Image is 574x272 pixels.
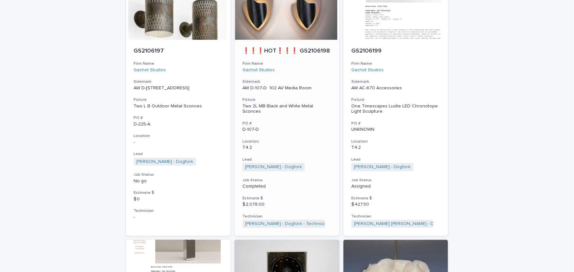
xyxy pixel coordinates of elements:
a: [PERSON_NAME] - Dogfork [137,159,193,165]
h3: Fixture [242,97,332,102]
p: Completed [242,184,332,189]
p: AW D-107-D 102 AV Media Room [242,85,332,91]
a: Gachot Studios [351,67,384,73]
p: AW D-[STREET_ADDRESS] [134,85,223,91]
h3: Estimate $ [242,196,332,201]
a: Gachot Studios [134,67,166,73]
h3: Lead [351,157,440,162]
p: T4.2 [242,145,332,150]
p: $ 2,078.00 [242,202,332,207]
h3: PO # [351,121,440,126]
h3: Firm Name [242,61,332,66]
h3: Sidemark [242,79,332,84]
h3: Fixture [351,97,440,102]
p: - [134,140,223,145]
p: GS2106197 [134,48,223,55]
a: [PERSON_NAME] - Dogfork [354,164,411,170]
h3: Job Status [134,172,223,177]
p: $ 427.50 [351,202,440,207]
h3: Technician [242,214,332,219]
h3: Job Status [242,178,332,183]
p: GS2106199 [351,48,440,55]
h3: PO # [242,121,332,126]
h3: Firm Name [351,61,440,66]
p: T4.2 [351,145,440,150]
h3: Estimate $ [134,190,223,195]
p: ❗❗❗HOT❗❗❗ GS2106198 [242,48,332,55]
div: Two 2L MB Black and White Metal Sconces [242,103,332,115]
a: [PERSON_NAME] - Dogfork - Technician [245,221,328,227]
a: [PERSON_NAME] - Dogfork [245,164,302,170]
p: D-107-D [242,127,332,132]
a: Gachot Studios [242,67,275,73]
p: No go [134,178,223,184]
p: AW AC-670 Accessories [351,85,440,91]
div: Two L B Outdoor Metal Sconces [134,103,223,109]
h3: Location [242,139,332,144]
div: One Timescapes Lucite LED Chronotope Light Sculpture [351,103,440,115]
a: [PERSON_NAME] [PERSON_NAME] - Dogfork - Technician [354,221,474,227]
h3: Location [351,139,440,144]
h3: Sidemark [134,79,223,84]
h3: Technician [134,208,223,214]
h3: Location [134,133,223,139]
h3: Job Status [351,178,440,183]
p: $ 0 [134,196,223,202]
h3: Lead [242,157,332,162]
h3: Estimate $ [351,196,440,201]
p: - [134,215,223,220]
p: UNKNOWN [351,127,440,132]
h3: Lead [134,151,223,157]
h3: Fixture [134,97,223,102]
h3: PO # [134,115,223,121]
h3: Sidemark [351,79,440,84]
p: D-225-A [134,122,223,127]
h3: Technician [351,214,440,219]
h3: Firm Name [134,61,223,66]
p: Assigned [351,184,440,189]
